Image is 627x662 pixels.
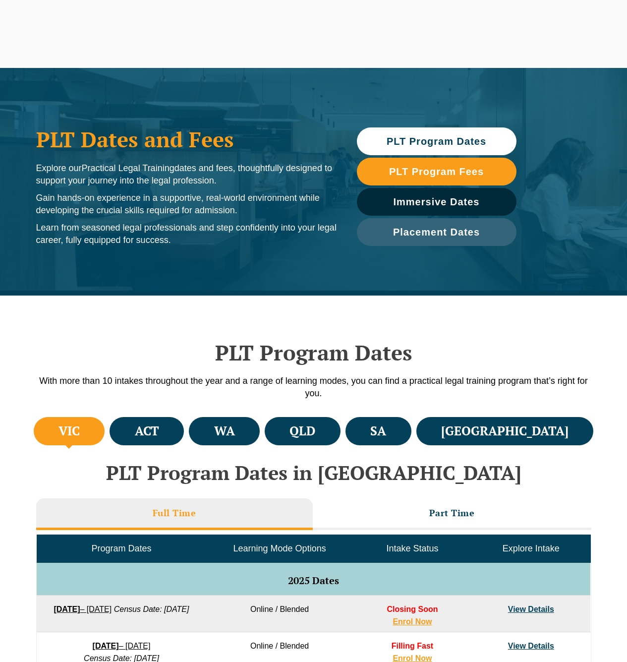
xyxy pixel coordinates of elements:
h4: [GEOGRAPHIC_DATA] [441,423,569,439]
a: PLT Program Dates [357,127,516,155]
h2: PLT Program Dates [31,340,596,365]
a: View Details [508,642,554,650]
a: View Details [508,605,554,613]
span: Program Dates [91,543,151,553]
a: Placement Dates [357,218,516,246]
span: Explore Intake [503,543,560,553]
strong: [DATE] [54,605,80,613]
p: Learn from seasoned legal professionals and step confidently into your legal career, fully equipp... [36,222,337,246]
strong: [DATE] [93,642,119,650]
span: Placement Dates [393,227,480,237]
span: Closing Soon [387,605,438,613]
span: 2025 Dates [288,574,339,587]
a: [DATE]– [DATE] [54,605,112,613]
h3: Part Time [429,507,475,519]
p: Gain hands-on experience in a supportive, real-world environment while developing the crucial ski... [36,192,337,217]
td: Online / Blended [206,596,353,632]
span: PLT Program Fees [389,167,484,177]
span: Intake Status [386,543,438,553]
h1: PLT Dates and Fees [36,127,337,152]
a: [DATE]– [DATE] [93,642,151,650]
span: Practical Legal Training [82,163,174,173]
a: Enrol Now [393,617,432,626]
span: Immersive Dates [394,197,480,207]
h4: WA [214,423,235,439]
h4: ACT [135,423,159,439]
h4: QLD [289,423,315,439]
span: Filling Fast [392,642,433,650]
a: Immersive Dates [357,188,516,216]
h4: VIC [58,423,80,439]
p: Explore our dates and fees, thoughtfully designed to support your journey into the legal profession. [36,162,337,187]
a: PLT Program Fees [357,158,516,185]
span: PLT Program Dates [387,136,486,146]
em: Census Date: [DATE] [114,605,189,613]
p: With more than 10 intakes throughout the year and a range of learning modes, you can find a pract... [31,375,596,400]
h4: SA [370,423,386,439]
h2: PLT Program Dates in [GEOGRAPHIC_DATA] [31,462,596,483]
span: Learning Mode Options [233,543,326,553]
h3: Full Time [153,507,196,519]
